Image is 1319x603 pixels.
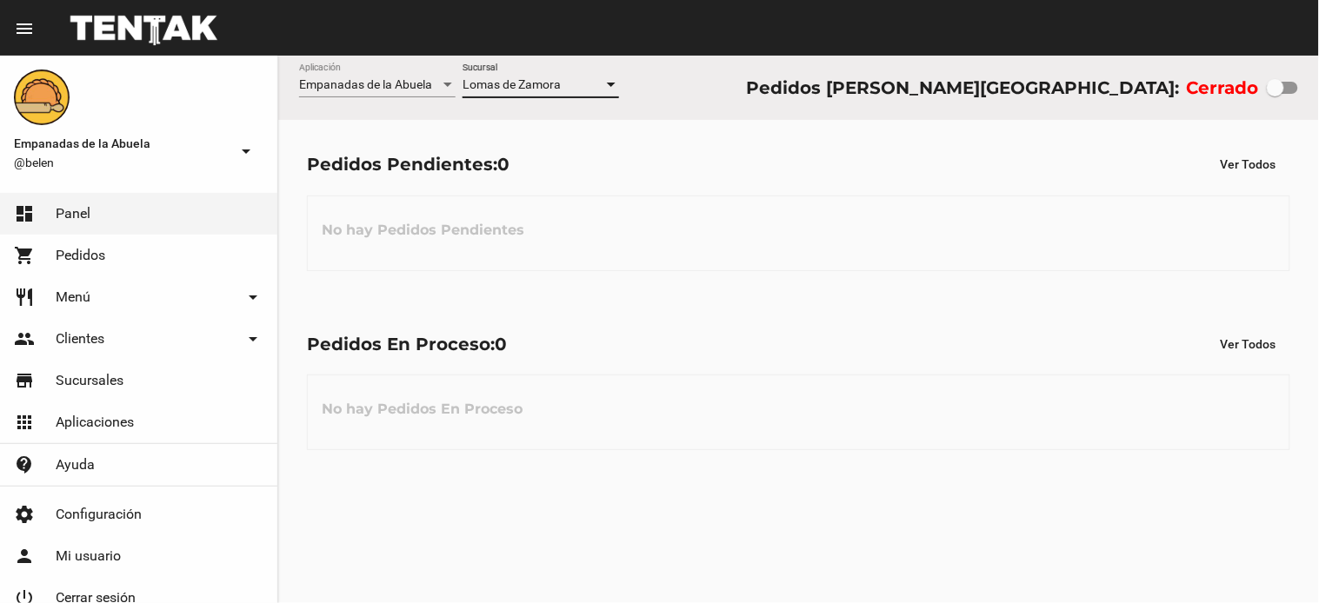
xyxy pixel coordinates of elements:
h3: No hay Pedidos En Proceso [308,383,536,435]
span: Aplicaciones [56,414,134,431]
div: Pedidos Pendientes: [307,150,510,178]
img: f0136945-ed32-4f7c-91e3-a375bc4bb2c5.png [14,70,70,125]
span: Ver Todos [1221,337,1276,351]
span: Clientes [56,330,104,348]
mat-icon: dashboard [14,203,35,224]
span: Menú [56,288,90,306]
span: Ayuda [56,456,95,474]
mat-icon: shopping_cart [14,245,35,266]
span: @belen [14,154,229,171]
mat-icon: apps [14,412,35,433]
mat-icon: people [14,328,35,349]
span: Pedidos [56,247,105,264]
span: Sucursales [56,372,123,389]
mat-icon: menu [14,18,35,39]
span: 0 [495,334,507,355]
h3: No hay Pedidos Pendientes [308,204,538,256]
mat-icon: contact_support [14,454,35,475]
span: Panel [56,205,90,222]
span: 0 [497,154,510,175]
span: Empanadas de la Abuela [299,77,432,91]
mat-icon: arrow_drop_down [243,287,263,308]
button: Ver Todos [1207,149,1290,180]
span: Empanadas de la Abuela [14,133,229,154]
mat-icon: person [14,546,35,567]
mat-icon: restaurant [14,287,35,308]
span: Ver Todos [1221,157,1276,171]
span: Mi usuario [56,547,121,565]
mat-icon: arrow_drop_down [236,141,256,162]
div: Pedidos En Proceso: [307,330,507,358]
mat-icon: settings [14,504,35,525]
label: Cerrado [1187,74,1259,102]
mat-icon: store [14,370,35,391]
button: Ver Todos [1207,328,1290,360]
span: Configuración [56,506,142,523]
mat-icon: arrow_drop_down [243,328,263,349]
span: Lomas de Zamora [463,77,561,91]
div: Pedidos [PERSON_NAME][GEOGRAPHIC_DATA]: [746,74,1179,102]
